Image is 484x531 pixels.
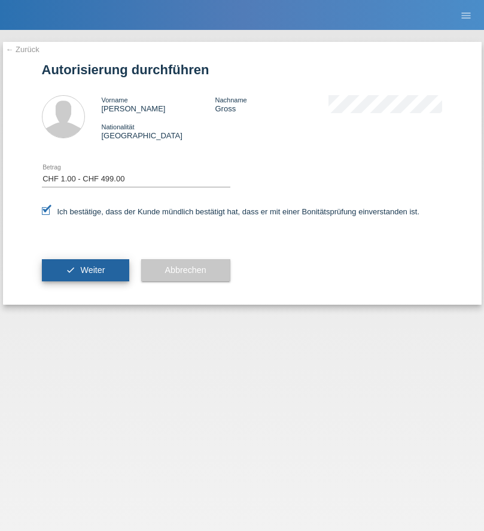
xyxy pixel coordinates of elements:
span: Weiter [80,265,105,275]
span: Vorname [102,96,128,104]
i: menu [460,10,472,22]
h1: Autorisierung durchführen [42,62,443,77]
div: Gross [215,95,328,113]
span: Nationalität [102,123,135,131]
a: menu [454,11,478,19]
a: ← Zurück [6,45,39,54]
span: Nachname [215,96,246,104]
div: [PERSON_NAME] [102,95,215,113]
i: check [66,265,75,275]
label: Ich bestätige, dass der Kunde mündlich bestätigt hat, dass er mit einer Bonitätsprüfung einversta... [42,207,420,216]
span: Abbrechen [165,265,206,275]
button: check Weiter [42,259,129,282]
div: [GEOGRAPHIC_DATA] [102,122,215,140]
button: Abbrechen [141,259,230,282]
